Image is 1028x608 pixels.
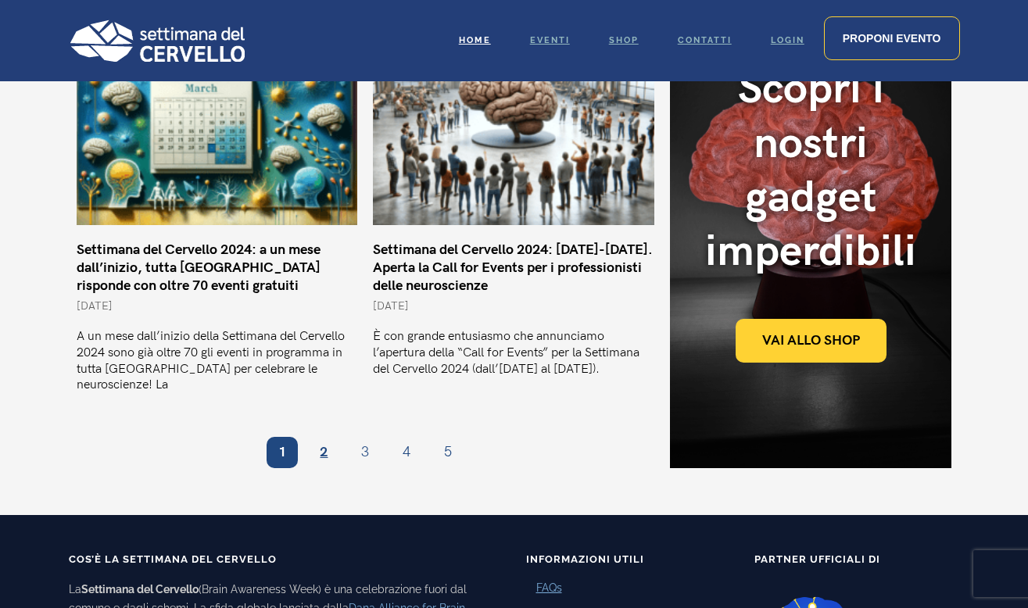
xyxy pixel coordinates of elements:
span: Proponi evento [843,32,941,45]
span: Contatti [678,35,732,45]
span: 1 [267,437,298,468]
a: FAQs [536,580,562,596]
a: Settimana del Cervello 2024: [DATE]-[DATE]. Aperta la Call for Events per i professionisti delle ... [373,241,653,295]
a: Vai allo shop [736,319,887,363]
span: Home [459,35,491,45]
div: Scopri i nostri gadget imperdibili [705,63,916,280]
a: Settimana del Cervello 2024: a un mese dall’inizio, tutta [GEOGRAPHIC_DATA] risponde con oltre 70... [77,241,321,295]
img: Logo [69,20,245,62]
span: [DATE] [373,299,409,313]
span: Cos’è la Settimana del Cervello [69,553,277,565]
p: È con grande entusiasmo che annunciamo l’apertura della “Call for Events” per la Settimana del Ce... [373,329,654,377]
span: Partner Ufficiali di [754,553,880,565]
span: Login [771,35,804,45]
a: 2 [308,437,339,468]
a: 4 [391,437,422,468]
a: 5 [432,437,464,468]
span: Informazioni Utili [526,553,644,565]
b: Settimana del Cervello [81,583,199,595]
span: Eventi [530,35,570,45]
a: 3 [349,437,381,468]
span: [DATE] [77,299,113,313]
span: Shop [609,35,639,45]
p: A un mese dall’inizio della Settimana del Cervello 2024 sono già oltre 70 gli eventi in programma... [77,329,358,394]
nav: Paginazione [77,437,655,468]
a: Proponi evento [824,16,960,60]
